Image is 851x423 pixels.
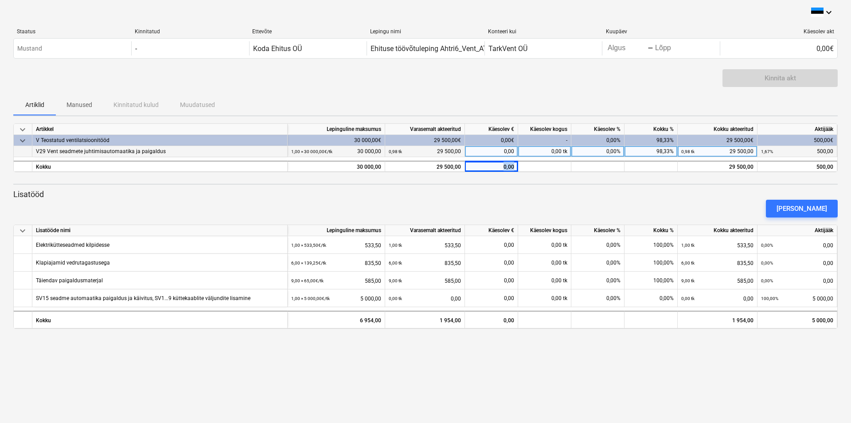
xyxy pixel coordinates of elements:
[518,254,571,272] div: 0,00 tk
[389,236,461,254] div: 533,50
[13,189,838,200] p: Lisatööd
[389,296,402,301] small: 0,00 tk
[291,146,381,157] div: 30 000,00
[681,254,753,272] div: 835,50
[36,289,250,307] div: SV15 seadme automaatika paigaldus ja käivitus, SV1...9 küttekaablite väljundite lisamine
[757,124,837,135] div: Aktijääk
[653,42,695,55] input: Lõpp
[681,243,695,248] small: 1,00 tk
[681,289,753,308] div: 0,00
[518,135,571,146] div: -
[606,42,648,55] input: Algus
[465,124,518,135] div: Käesolev €
[291,162,381,173] div: 30 000,00
[678,124,757,135] div: Kokku akteeritud
[32,311,288,328] div: Kokku
[761,254,833,272] div: 0,00
[371,44,540,53] div: Ehituse töövõtuleping Ahtri6_Vent_ATV_9 TarkVent OÜ
[291,289,381,308] div: 5 000,00
[468,236,514,254] div: 0,00
[625,124,678,135] div: Kokku %
[723,28,834,35] div: Käesolev akt
[681,149,695,154] small: 0,98 tk
[681,236,753,254] div: 533,50
[32,225,288,236] div: Lisatööde nimi
[761,243,773,248] small: 0,00%
[36,135,284,146] div: V Teostatud ventilatsioonitööd
[36,254,110,271] div: Klapiajamid vedrutagastusega
[518,225,571,236] div: Käesolev kogus
[761,149,773,154] small: 1,67%
[253,44,302,53] div: Koda Ehitus OÜ
[518,272,571,289] div: 0,00 tk
[625,225,678,236] div: Kokku %
[678,225,757,236] div: Kokku akteeritud
[24,100,45,110] p: Artiklid
[681,146,753,157] div: 29 500,00
[571,124,625,135] div: Käesolev %
[465,225,518,236] div: Käesolev €
[385,135,465,146] div: 29 500,00€
[681,296,695,301] small: 0,00 tk
[757,311,837,328] div: 5 000,00
[465,161,518,172] div: 0,00
[17,44,42,53] p: Mustand
[17,124,28,135] span: keyboard_arrow_down
[32,161,288,172] div: Kokku
[385,311,465,328] div: 1 954,00
[761,272,833,290] div: 0,00
[720,41,837,55] div: 0,00€
[761,261,773,265] small: 0,00%
[32,124,288,135] div: Artikkel
[571,225,625,236] div: Käesolev %
[757,135,837,146] div: 500,00€
[468,272,514,289] div: 0,00
[518,236,571,254] div: 0,00 tk
[678,135,757,146] div: 29 500,00€
[571,236,625,254] div: 0,00%
[66,100,92,110] p: Manused
[761,296,778,301] small: 100,00%
[761,289,833,308] div: 5 000,00
[468,289,514,307] div: 0,00
[625,272,678,289] div: 100,00%
[681,278,695,283] small: 9,00 tk
[291,272,381,290] div: 585,00
[518,146,571,157] div: 0,00 tk
[135,28,246,35] div: Kinnitatud
[571,146,625,157] div: 0,00%
[648,46,653,51] div: -
[468,254,514,272] div: 0,00
[291,254,381,272] div: 835,50
[761,236,833,254] div: 0,00
[385,124,465,135] div: Varasemalt akteeritud
[385,225,465,236] div: Varasemalt akteeritud
[465,135,518,146] div: 0,00€
[518,289,571,307] div: 0,00 tk
[389,162,461,173] div: 29 500,00
[252,28,363,35] div: Ettevõte
[389,278,402,283] small: 9,00 tk
[17,225,28,236] span: keyboard_arrow_down
[488,28,599,35] div: Konteeri kui
[681,261,695,265] small: 6,00 tk
[370,28,481,35] div: Lepingu nimi
[625,254,678,272] div: 100,00%
[291,261,326,265] small: 6,00 × 139,25€ / tk
[17,28,128,35] div: Staatus
[766,200,838,217] button: [PERSON_NAME]
[288,135,385,146] div: 30 000,00€
[761,162,833,173] div: 500,00
[571,135,625,146] div: 0,00%
[678,311,757,328] div: 1 954,00
[761,146,833,157] div: 500,00
[571,272,625,289] div: 0,00%
[465,311,518,328] div: 0,00
[389,243,402,248] small: 1,00 tk
[625,135,678,146] div: 98,33%
[389,149,402,154] small: 0,98 tk
[757,225,837,236] div: Aktijääk
[571,254,625,272] div: 0,00%
[824,7,834,18] i: keyboard_arrow_down
[625,146,678,157] div: 98,33%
